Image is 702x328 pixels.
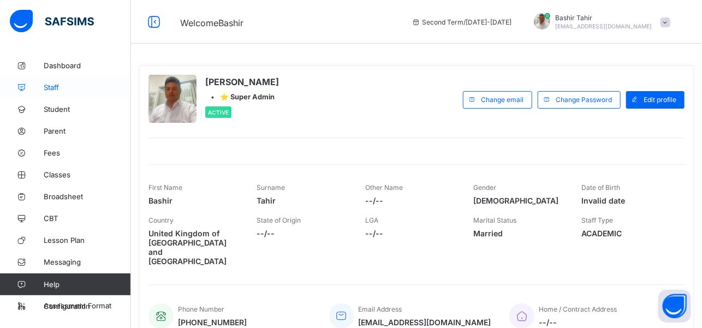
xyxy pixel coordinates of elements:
[365,196,457,205] span: --/--
[257,229,348,238] span: --/--
[365,229,457,238] span: --/--
[44,105,131,114] span: Student
[44,258,131,266] span: Messaging
[412,18,512,26] span: session/term information
[365,216,378,224] span: LGA
[44,214,131,223] span: CBT
[473,229,565,238] span: Married
[205,93,279,101] div: •
[44,170,131,179] span: Classes
[44,280,130,289] span: Help
[44,192,131,201] span: Broadsheet
[44,83,131,92] span: Staff
[473,216,516,224] span: Marital Status
[523,13,676,31] div: BashirTahir
[658,290,691,323] button: Open asap
[556,96,612,104] span: Change Password
[148,183,182,192] span: First Name
[44,61,131,70] span: Dashboard
[644,96,676,104] span: Edit profile
[44,148,131,157] span: Fees
[257,183,285,192] span: Surname
[205,76,279,87] span: [PERSON_NAME]
[178,305,224,313] span: Phone Number
[359,305,402,313] span: Email Address
[582,183,621,192] span: Date of Birth
[582,229,674,238] span: ACADEMIC
[365,183,403,192] span: Other Name
[180,17,243,28] span: Welcome Bashir
[473,183,496,192] span: Gender
[257,196,348,205] span: Tahir
[473,196,565,205] span: [DEMOGRAPHIC_DATA]
[148,196,240,205] span: Bashir
[208,109,229,116] span: Active
[582,196,674,205] span: Invalid date
[582,216,614,224] span: Staff Type
[44,236,131,244] span: Lesson Plan
[220,93,275,101] span: ⭐ Super Admin
[539,305,617,313] span: Home / Contract Address
[556,23,652,29] span: [EMAIL_ADDRESS][DOMAIN_NAME]
[10,10,94,33] img: safsims
[556,14,652,22] span: Bashir Tahir
[44,127,131,135] span: Parent
[44,302,130,311] span: Configuration
[148,229,240,266] span: United Kingdom of [GEOGRAPHIC_DATA] and [GEOGRAPHIC_DATA]
[257,216,301,224] span: State of Origin
[359,318,491,327] span: [EMAIL_ADDRESS][DOMAIN_NAME]
[148,216,174,224] span: Country
[539,318,617,327] span: --/--
[481,96,523,104] span: Change email
[178,318,247,327] span: [PHONE_NUMBER]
